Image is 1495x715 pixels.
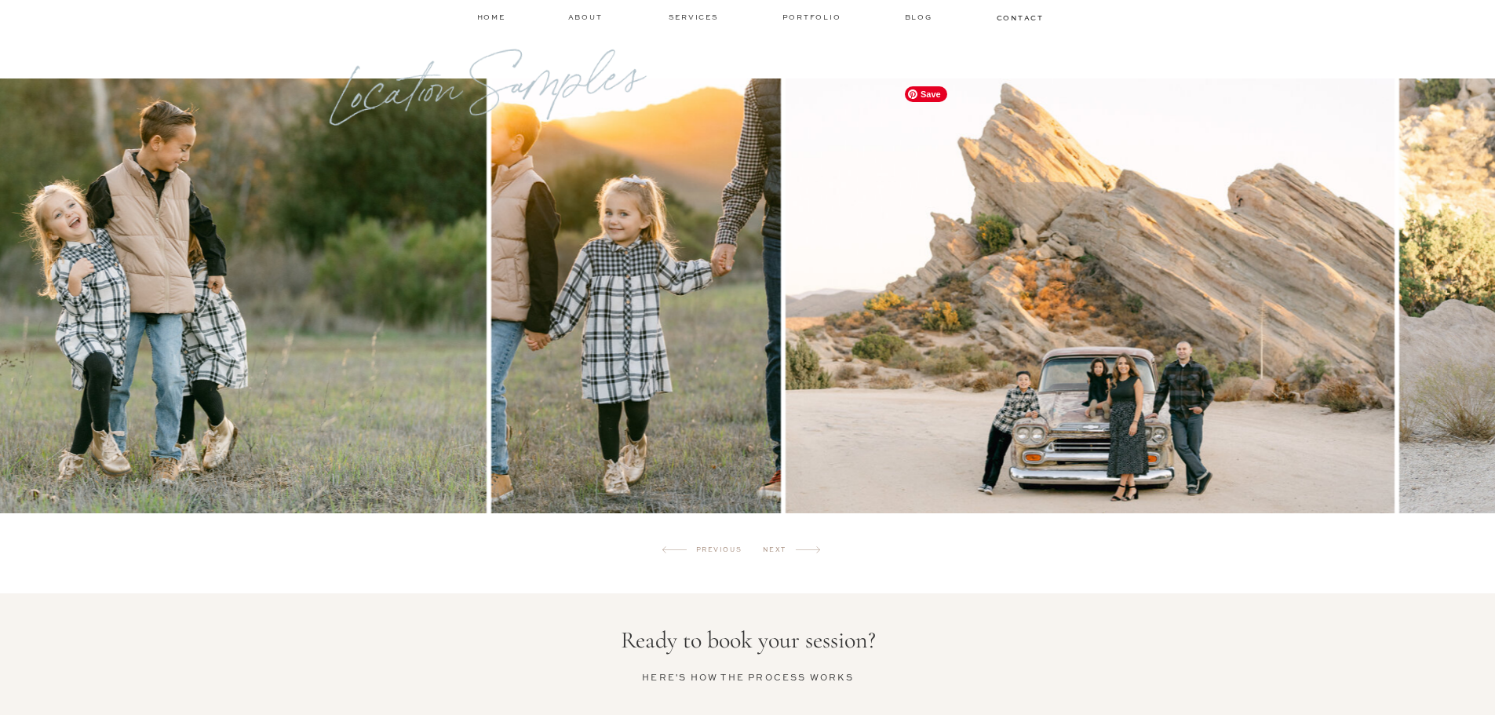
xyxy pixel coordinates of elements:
[416,624,1081,666] h2: Ready to book your session?
[609,671,888,687] h2: here's how the process works
[314,35,662,98] h1: Location Samples
[997,13,1042,22] a: contact
[669,12,721,22] a: services
[568,12,607,23] a: about
[905,12,936,23] a: Blog
[763,545,834,560] h2: next
[782,12,844,23] a: Portfolio
[905,86,947,102] span: Save
[477,12,507,22] a: home
[696,545,746,557] h2: previous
